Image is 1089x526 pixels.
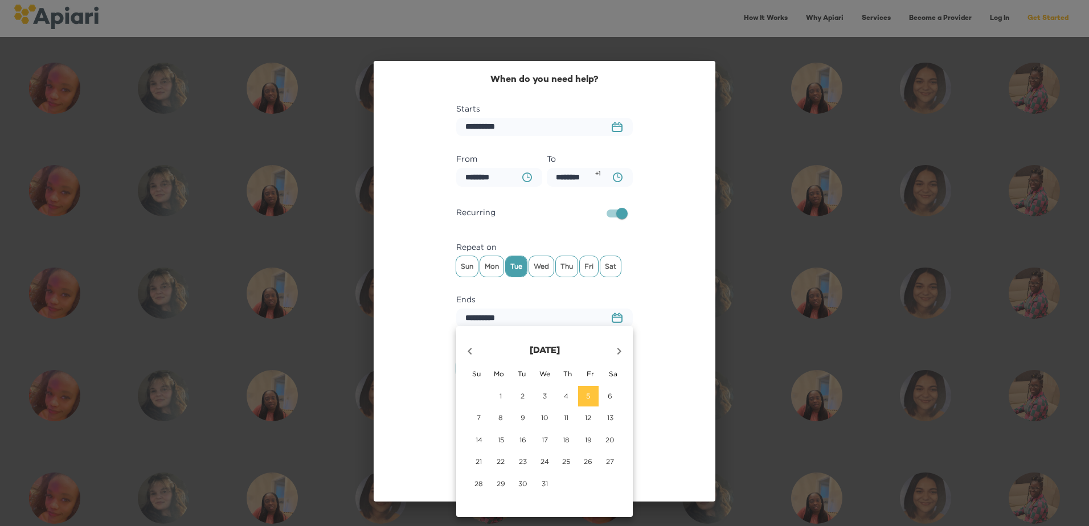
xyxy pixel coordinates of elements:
[497,479,505,488] p: 29
[513,451,533,472] button: 23
[521,391,525,401] p: 2
[564,413,568,422] p: 11
[497,457,505,466] p: 22
[469,473,489,494] button: 28
[500,391,502,401] p: 1
[585,413,591,422] p: 12
[541,457,549,466] p: 24
[563,435,570,445] p: 18
[511,368,532,380] span: Tu
[490,386,511,406] button: 1
[513,386,533,406] button: 2
[469,408,489,428] button: 7
[556,451,576,472] button: 25
[466,368,486,380] span: Su
[513,408,533,428] button: 9
[578,429,599,450] button: 19
[542,435,548,445] p: 17
[484,344,605,358] p: [DATE]
[543,391,547,401] p: 3
[490,408,511,428] button: 8
[474,479,483,488] p: 28
[534,368,555,380] span: We
[556,408,576,428] button: 11
[600,429,620,450] button: 20
[534,386,555,406] button: 3
[489,368,509,380] span: Mo
[490,451,511,472] button: 22
[469,429,489,450] button: 14
[556,429,576,450] button: 18
[606,457,614,466] p: 27
[490,473,511,494] button: 29
[578,451,599,472] button: 26
[518,479,527,488] p: 30
[580,368,600,380] span: Fr
[541,413,548,422] p: 10
[562,457,570,466] p: 25
[534,451,555,472] button: 24
[584,457,592,466] p: 26
[513,473,533,494] button: 30
[498,435,504,445] p: 15
[585,435,592,445] p: 19
[578,408,599,428] button: 12
[556,386,576,406] button: 4
[600,386,620,406] button: 6
[519,457,527,466] p: 23
[521,413,525,422] p: 9
[578,386,599,406] button: 5
[608,391,612,401] p: 6
[605,435,615,445] p: 20
[476,457,482,466] p: 21
[607,413,613,422] p: 13
[557,368,578,380] span: Th
[534,429,555,450] button: 17
[564,391,568,401] p: 4
[490,429,511,450] button: 15
[603,368,623,380] span: Sa
[476,435,482,445] p: 14
[586,391,590,401] p: 5
[498,413,503,422] p: 8
[469,451,489,472] button: 21
[600,408,620,428] button: 13
[600,451,620,472] button: 27
[534,408,555,428] button: 10
[477,413,481,422] p: 7
[513,429,533,450] button: 16
[519,435,526,445] p: 16
[534,473,555,494] button: 31
[542,479,548,488] p: 31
